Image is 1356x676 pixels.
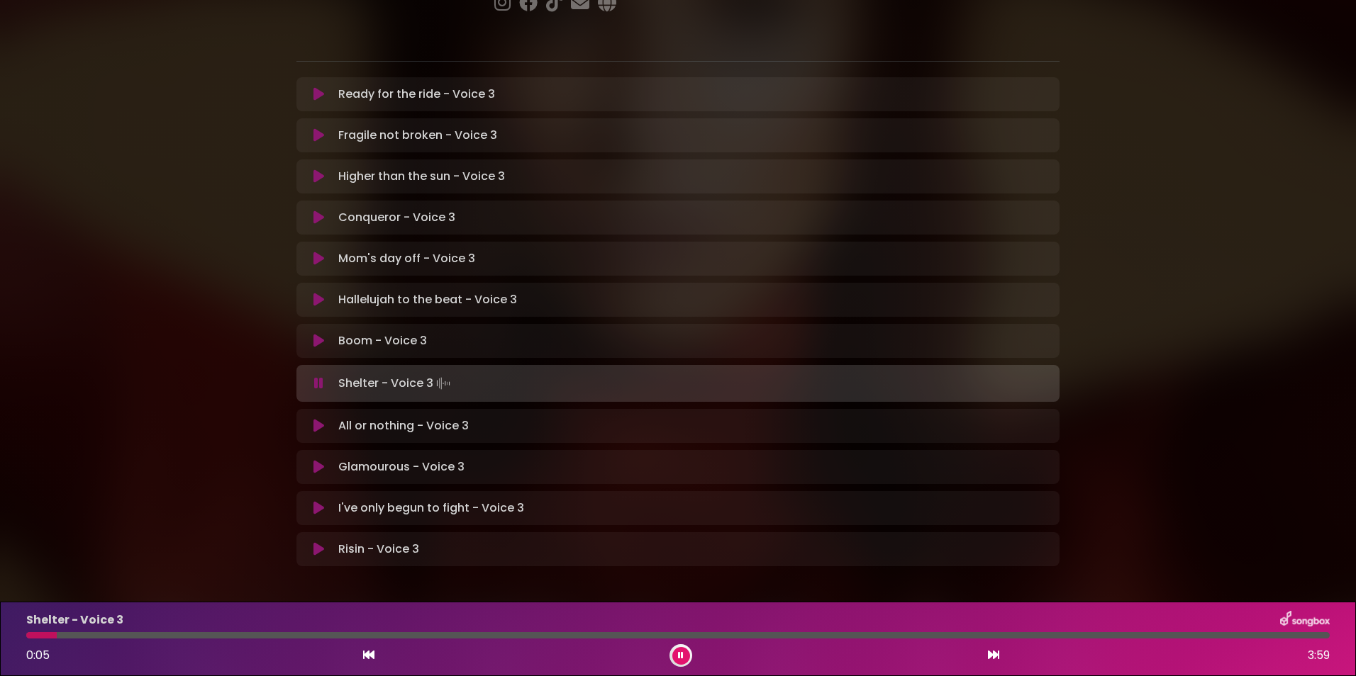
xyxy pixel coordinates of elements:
p: I've only begun to fight - Voice 3 [338,500,524,517]
img: songbox-logo-white.png [1280,611,1330,629]
p: Risin - Voice 3 [338,541,419,558]
p: Boom - Voice 3 [338,332,427,349]
p: Higher than the sun - Voice 3 [338,168,505,185]
p: Glamourous - Voice 3 [338,458,465,475]
img: waveform4.gif [433,373,453,393]
p: Conqueror - Voice 3 [338,209,455,226]
p: Ready for the ride - Voice 3 [338,86,495,103]
p: All or nothing - Voice 3 [338,417,469,434]
p: Mom's day off - Voice 3 [338,250,475,267]
p: Shelter - Voice 3 [338,373,453,393]
p: Shelter - Voice 3 [26,612,123,629]
p: Fragile not broken - Voice 3 [338,127,497,144]
p: Hallelujah to the beat - Voice 3 [338,291,517,308]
